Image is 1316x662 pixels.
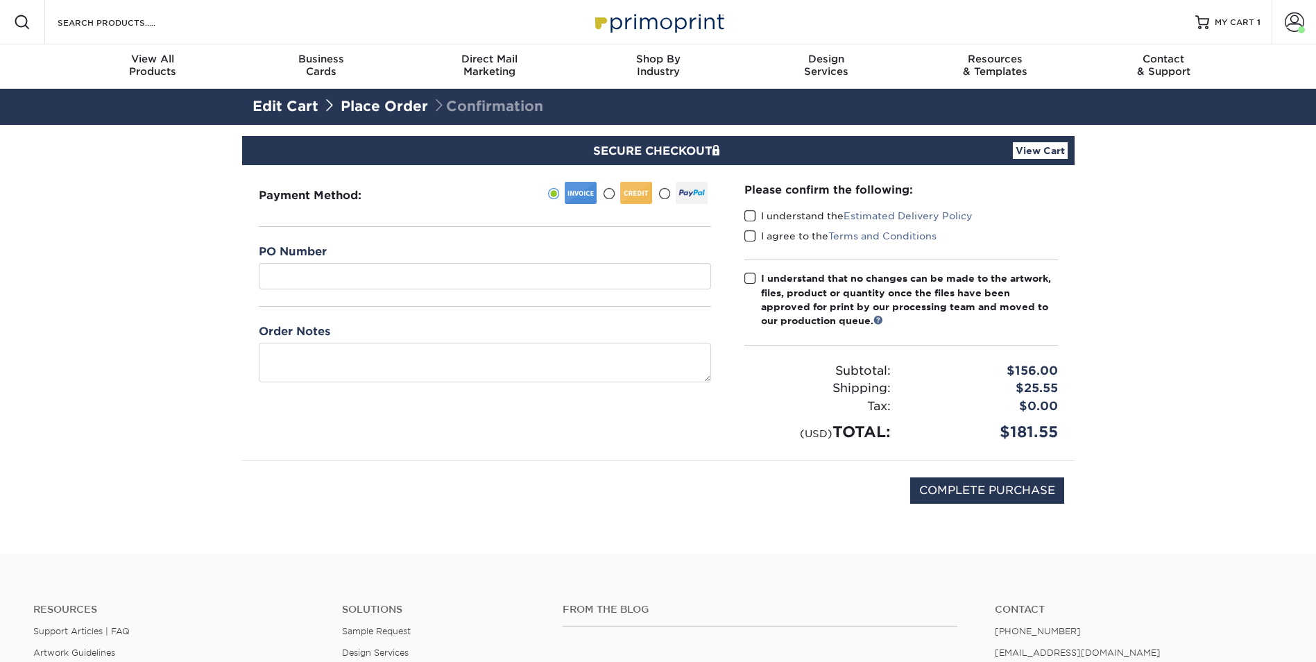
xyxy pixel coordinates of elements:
div: $181.55 [901,421,1068,443]
input: SEARCH PRODUCTS..... [56,14,191,31]
div: Shipping: [734,380,901,398]
a: View AllProducts [69,44,237,89]
a: [EMAIL_ADDRESS][DOMAIN_NAME] [995,647,1161,658]
a: Contact& Support [1079,44,1248,89]
h4: From the Blog [563,604,957,616]
a: Edit Cart [253,98,318,114]
h4: Solutions [342,604,542,616]
label: Order Notes [259,323,330,340]
a: Sample Request [342,626,411,636]
span: 1 [1257,17,1261,27]
div: & Templates [911,53,1079,78]
a: DesignServices [742,44,911,89]
span: Resources [911,53,1079,65]
h3: Payment Method: [259,189,395,202]
div: & Support [1079,53,1248,78]
div: Industry [574,53,742,78]
a: Estimated Delivery Policy [844,210,973,221]
span: MY CART [1215,17,1254,28]
div: TOTAL: [734,421,901,443]
a: Place Order [341,98,428,114]
a: [PHONE_NUMBER] [995,626,1081,636]
a: Contact [995,604,1283,616]
a: Support Articles | FAQ [33,626,130,636]
input: COMPLETE PURCHASE [910,477,1064,504]
div: Cards [237,53,405,78]
label: I agree to the [744,229,937,243]
div: $156.00 [901,362,1068,380]
a: Shop ByIndustry [574,44,742,89]
div: Tax: [734,398,901,416]
div: $25.55 [901,380,1068,398]
div: Services [742,53,911,78]
span: Design [742,53,911,65]
span: Confirmation [432,98,543,114]
h4: Resources [33,604,321,616]
div: I understand that no changes can be made to the artwork, files, product or quantity once the file... [761,271,1058,328]
a: Direct MailMarketing [405,44,574,89]
span: Shop By [574,53,742,65]
img: Primoprint [589,7,728,37]
label: I understand the [744,209,973,223]
span: View All [69,53,237,65]
a: View Cart [1013,142,1068,159]
div: Marketing [405,53,574,78]
a: Resources& Templates [911,44,1079,89]
small: (USD) [800,427,832,439]
div: Please confirm the following: [744,182,1058,198]
a: Terms and Conditions [828,230,937,241]
span: SECURE CHECKOUT [593,144,724,158]
div: $0.00 [901,398,1068,416]
label: PO Number [259,244,327,260]
a: Artwork Guidelines [33,647,115,658]
div: Products [69,53,237,78]
a: BusinessCards [237,44,405,89]
div: Subtotal: [734,362,901,380]
a: Design Services [342,647,409,658]
span: Business [237,53,405,65]
span: Direct Mail [405,53,574,65]
span: Contact [1079,53,1248,65]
